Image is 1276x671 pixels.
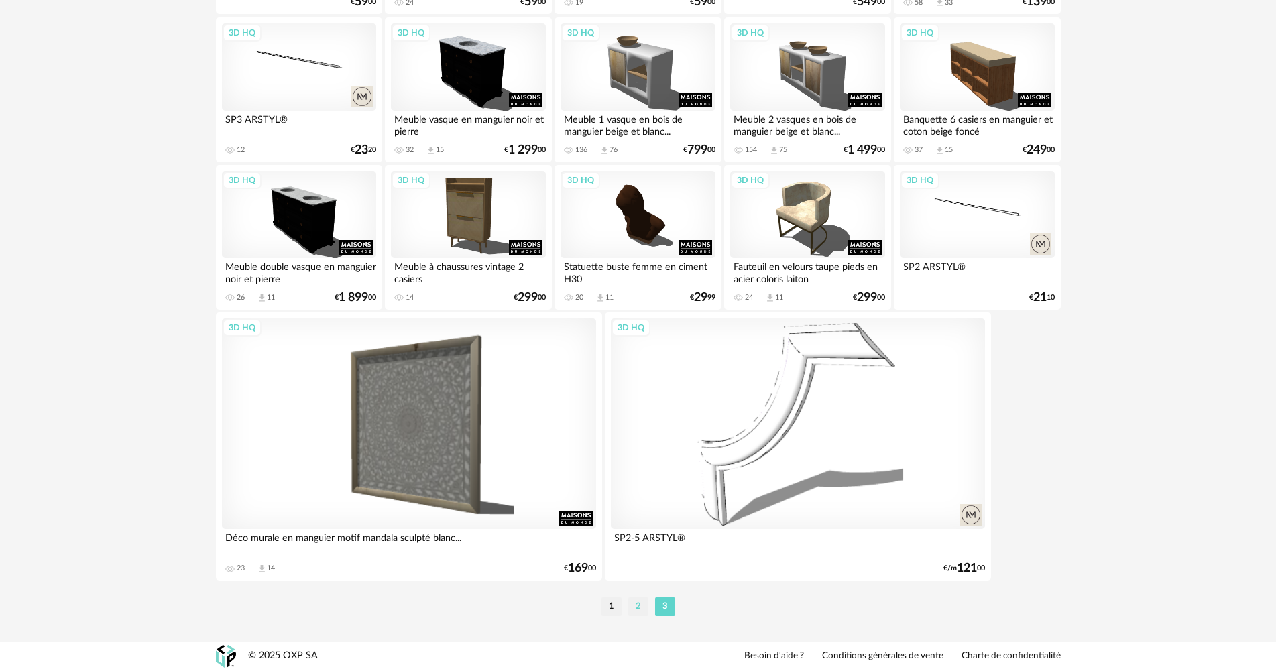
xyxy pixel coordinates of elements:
[731,172,770,189] div: 3D HQ
[853,293,885,302] div: € 00
[610,145,618,155] div: 76
[391,258,545,285] div: Meuble à chaussures vintage 2 casiers
[216,312,602,581] a: 3D HQ Déco murale en manguier motif mandala sculpté blanc... 23 Download icon 14 €16900
[731,24,770,42] div: 3D HQ
[561,172,600,189] div: 3D HQ
[222,258,376,285] div: Meuble double vasque en manguier noir et pierre
[561,258,715,285] div: Statuette buste femme en ciment H30
[385,17,551,162] a: 3D HQ Meuble vasque en manguier noir et pierre 32 Download icon 15 €1 29900
[216,645,236,668] img: OXP
[687,145,707,155] span: 799
[514,293,546,302] div: € 00
[765,293,775,303] span: Download icon
[248,650,318,662] div: © 2025 OXP SA
[724,165,890,310] a: 3D HQ Fauteuil en velours taupe pieds en acier coloris laiton 24 Download icon 11 €29900
[223,319,262,337] div: 3D HQ
[612,319,650,337] div: 3D HQ
[257,564,267,574] span: Download icon
[915,145,923,155] div: 37
[901,172,939,189] div: 3D HQ
[730,258,884,285] div: Fauteuil en velours taupe pieds en acier coloris laiton
[962,650,1061,662] a: Charte de confidentialité
[267,564,275,573] div: 14
[436,145,444,155] div: 15
[595,293,605,303] span: Download icon
[575,293,583,302] div: 20
[945,145,953,155] div: 15
[1029,293,1055,302] div: € 10
[518,293,538,302] span: 299
[237,293,245,302] div: 26
[1033,293,1047,302] span: 21
[223,24,262,42] div: 3D HQ
[561,111,715,137] div: Meuble 1 vasque en bois de manguier beige et blanc...
[222,529,596,556] div: Déco murale en manguier motif mandala sculpté blanc...
[683,145,715,155] div: € 00
[599,145,610,156] span: Download icon
[406,145,414,155] div: 32
[848,145,877,155] span: 1 499
[504,145,546,155] div: € 00
[900,111,1054,137] div: Banquette 6 casiers en manguier et coton beige foncé
[655,597,675,616] li: 3
[605,312,991,581] a: 3D HQ SP2-5 ARSTYL® €/m12100
[392,172,430,189] div: 3D HQ
[900,258,1054,285] div: SP2 ARSTYL®
[568,564,588,573] span: 169
[216,17,382,162] a: 3D HQ SP3 ARSTYL® 12 €2320
[237,145,245,155] div: 12
[628,597,648,616] li: 2
[385,165,551,310] a: 3D HQ Meuble à chaussures vintage 2 casiers 14 €29900
[844,145,885,155] div: € 00
[222,111,376,137] div: SP3 ARSTYL®
[605,293,614,302] div: 11
[508,145,538,155] span: 1 299
[901,24,939,42] div: 3D HQ
[257,293,267,303] span: Download icon
[564,564,596,573] div: € 00
[769,145,779,156] span: Download icon
[335,293,376,302] div: € 00
[857,293,877,302] span: 299
[1027,145,1047,155] span: 249
[611,529,985,556] div: SP2-5 ARSTYL®
[935,145,945,156] span: Download icon
[690,293,715,302] div: € 99
[779,145,787,155] div: 75
[555,165,721,310] a: 3D HQ Statuette buste femme en ciment H30 20 Download icon 11 €2999
[351,145,376,155] div: € 20
[426,145,436,156] span: Download icon
[216,165,382,310] a: 3D HQ Meuble double vasque en manguier noir et pierre 26 Download icon 11 €1 89900
[555,17,721,162] a: 3D HQ Meuble 1 vasque en bois de manguier beige et blanc... 136 Download icon 76 €79900
[943,564,985,573] div: €/m 00
[894,165,1060,310] a: 3D HQ SP2 ARSTYL® €2110
[406,293,414,302] div: 14
[575,145,587,155] div: 136
[894,17,1060,162] a: 3D HQ Banquette 6 casiers en manguier et coton beige foncé 37 Download icon 15 €24900
[724,17,890,162] a: 3D HQ Meuble 2 vasques en bois de manguier beige et blanc... 154 Download icon 75 €1 49900
[339,293,368,302] span: 1 899
[822,650,943,662] a: Conditions générales de vente
[267,293,275,302] div: 11
[1023,145,1055,155] div: € 00
[957,564,977,573] span: 121
[744,650,804,662] a: Besoin d'aide ?
[745,145,757,155] div: 154
[237,564,245,573] div: 23
[775,293,783,302] div: 11
[391,111,545,137] div: Meuble vasque en manguier noir et pierre
[745,293,753,302] div: 24
[694,293,707,302] span: 29
[601,597,622,616] li: 1
[223,172,262,189] div: 3D HQ
[730,111,884,137] div: Meuble 2 vasques en bois de manguier beige et blanc...
[355,145,368,155] span: 23
[561,24,600,42] div: 3D HQ
[392,24,430,42] div: 3D HQ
